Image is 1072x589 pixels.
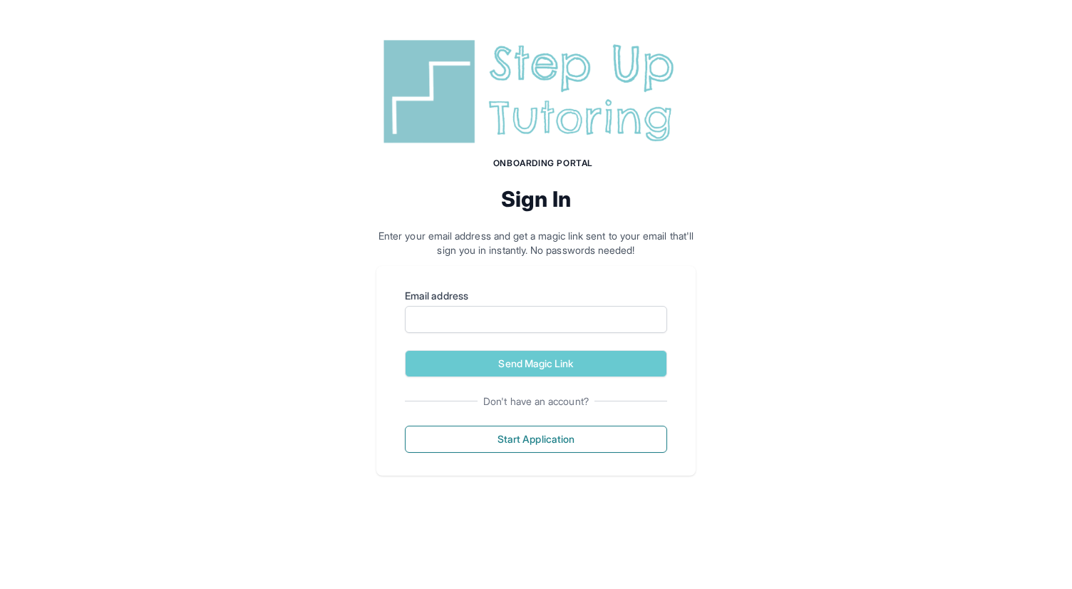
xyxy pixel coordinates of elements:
[405,350,667,377] button: Send Magic Link
[391,158,696,169] h1: Onboarding Portal
[376,229,696,257] p: Enter your email address and get a magic link sent to your email that'll sign you in instantly. N...
[478,394,594,409] span: Don't have an account?
[405,426,667,453] button: Start Application
[376,34,696,149] img: Step Up Tutoring horizontal logo
[376,186,696,212] h2: Sign In
[405,289,667,303] label: Email address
